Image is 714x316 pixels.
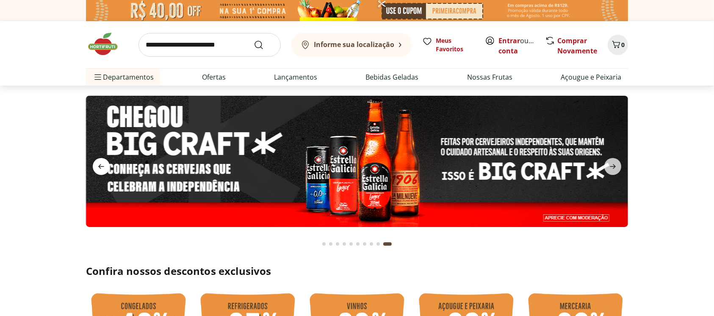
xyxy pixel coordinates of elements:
[382,234,393,254] button: Current page from fs-carousel
[93,67,103,87] button: Menu
[598,158,628,175] button: next
[334,234,341,254] button: Go to page 3 from fs-carousel
[436,36,475,53] span: Meus Favoritos
[498,36,520,45] a: Entrar
[498,36,536,56] span: ou
[608,35,628,55] button: Carrinho
[368,234,375,254] button: Go to page 8 from fs-carousel
[291,33,412,57] button: Informe sua localização
[86,31,128,57] img: Hortifruti
[274,72,317,82] a: Lançamentos
[354,234,361,254] button: Go to page 6 from fs-carousel
[314,40,394,49] b: Informe sua localização
[327,234,334,254] button: Go to page 2 from fs-carousel
[561,72,621,82] a: Açougue e Peixaria
[86,158,116,175] button: previous
[254,40,274,50] button: Submit Search
[86,264,628,278] h2: Confira nossos descontos exclusivos
[422,36,475,53] a: Meus Favoritos
[498,36,545,55] a: Criar conta
[375,234,382,254] button: Go to page 9 from fs-carousel
[138,33,281,57] input: search
[467,72,512,82] a: Nossas Frutas
[202,72,226,82] a: Ofertas
[348,234,354,254] button: Go to page 5 from fs-carousel
[321,234,327,254] button: Go to page 1 from fs-carousel
[341,234,348,254] button: Go to page 4 from fs-carousel
[93,67,154,87] span: Departamentos
[366,72,419,82] a: Bebidas Geladas
[361,234,368,254] button: Go to page 7 from fs-carousel
[621,41,625,49] span: 0
[86,96,628,227] img: stella
[557,36,597,55] a: Comprar Novamente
